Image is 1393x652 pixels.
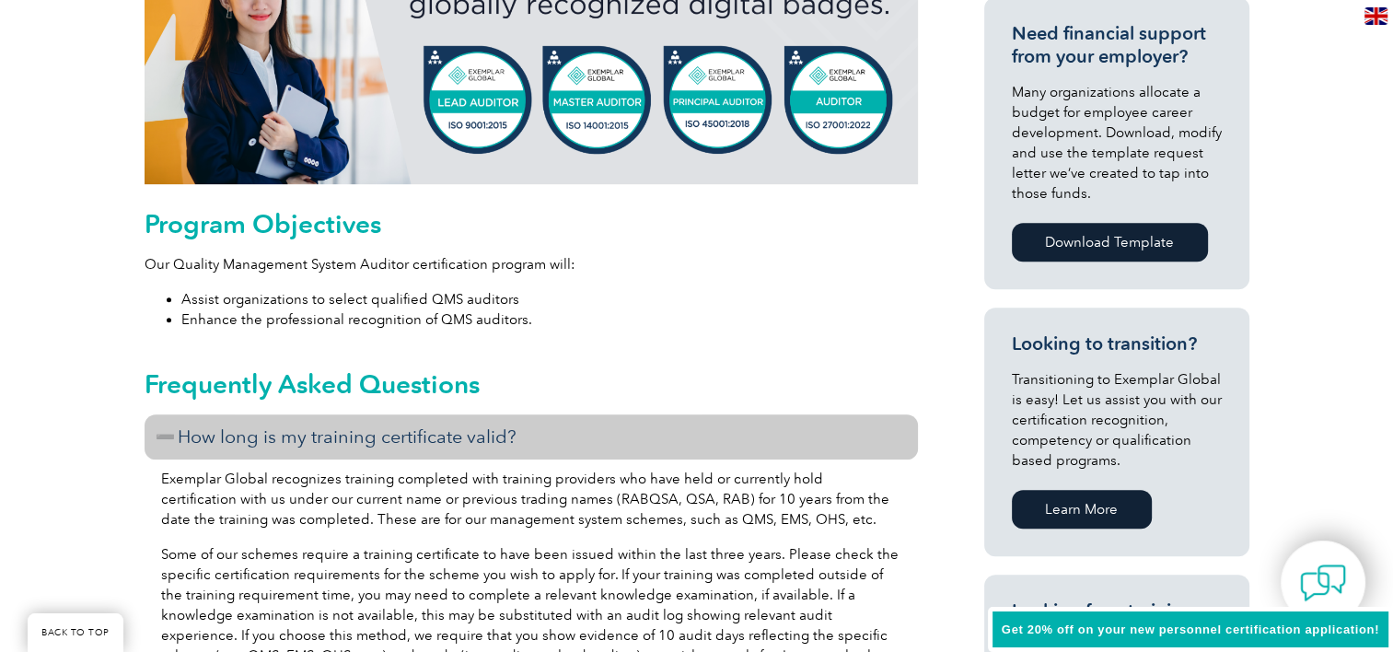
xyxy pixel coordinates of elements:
h2: Program Objectives [145,209,918,239]
h2: Frequently Asked Questions [145,369,918,399]
img: contact-chat.png [1300,560,1346,606]
h3: Looking to transition? [1012,332,1222,355]
li: Assist organizations to select qualified QMS auditors [181,289,918,309]
h3: Looking for a training course? [1012,600,1222,646]
p: Our Quality Management System Auditor certification program will: [145,254,918,274]
p: Transitioning to Exemplar Global is easy! Let us assist you with our certification recognition, c... [1012,369,1222,471]
a: Learn More [1012,490,1152,529]
li: Enhance the professional recognition of QMS auditors. [181,309,918,330]
p: Exemplar Global recognizes training completed with training providers who have held or currently ... [161,469,901,530]
h3: How long is my training certificate valid? [145,414,918,460]
h3: Need financial support from your employer? [1012,22,1222,68]
a: BACK TO TOP [28,613,123,652]
span: Get 20% off on your new personnel certification application! [1002,623,1379,636]
img: en [1364,7,1387,25]
p: Many organizations allocate a budget for employee career development. Download, modify and use th... [1012,82,1222,204]
a: Download Template [1012,223,1208,262]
